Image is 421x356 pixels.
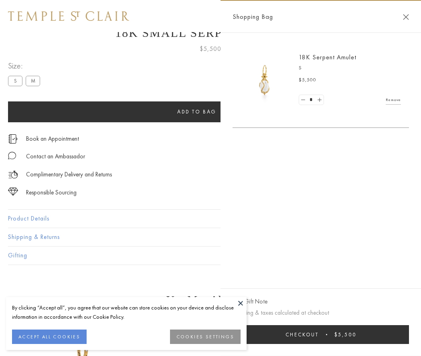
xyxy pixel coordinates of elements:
img: Temple St. Clair [8,11,129,21]
img: icon_delivery.svg [8,170,18,180]
button: Close Shopping Bag [403,14,409,20]
img: icon_sourcing.svg [8,188,18,196]
div: By clicking “Accept all”, you agree that our website can store cookies on your device and disclos... [12,303,241,322]
button: COOKIES SETTINGS [170,330,241,344]
div: Contact an Ambassador [26,152,85,162]
button: Add Gift Note [233,297,267,307]
img: icon_appointment.svg [8,134,18,144]
span: $5,500 [200,44,221,54]
button: ACCEPT ALL COOKIES [12,330,87,344]
img: P51836-E11SERPPV [241,56,289,104]
p: Complimentary Delivery and Returns [26,170,112,180]
h1: 18K Small Serpent Amulet [8,26,413,40]
button: Checkout $5,500 [233,325,409,344]
span: Add to bag [177,108,217,115]
img: MessageIcon-01_2.svg [8,152,16,160]
a: Book an Appointment [26,134,79,143]
button: Gifting [8,247,413,265]
button: Product Details [8,210,413,228]
label: M [26,76,40,86]
span: $5,500 [334,331,356,338]
button: Shipping & Returns [8,228,413,246]
button: Add to bag [8,101,386,122]
a: Set quantity to 0 [299,95,307,105]
p: Shipping & taxes calculated at checkout [233,308,409,318]
span: Shopping Bag [233,12,273,22]
span: $5,500 [299,76,316,84]
p: S [299,64,401,72]
span: Checkout [285,331,319,338]
div: Responsible Sourcing [26,188,77,198]
label: S [8,76,22,86]
a: 18K Serpent Amulet [299,53,356,61]
h3: You May Also Like [20,293,401,306]
span: Size: [8,59,43,73]
a: Remove [386,95,401,104]
a: Set quantity to 2 [315,95,323,105]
